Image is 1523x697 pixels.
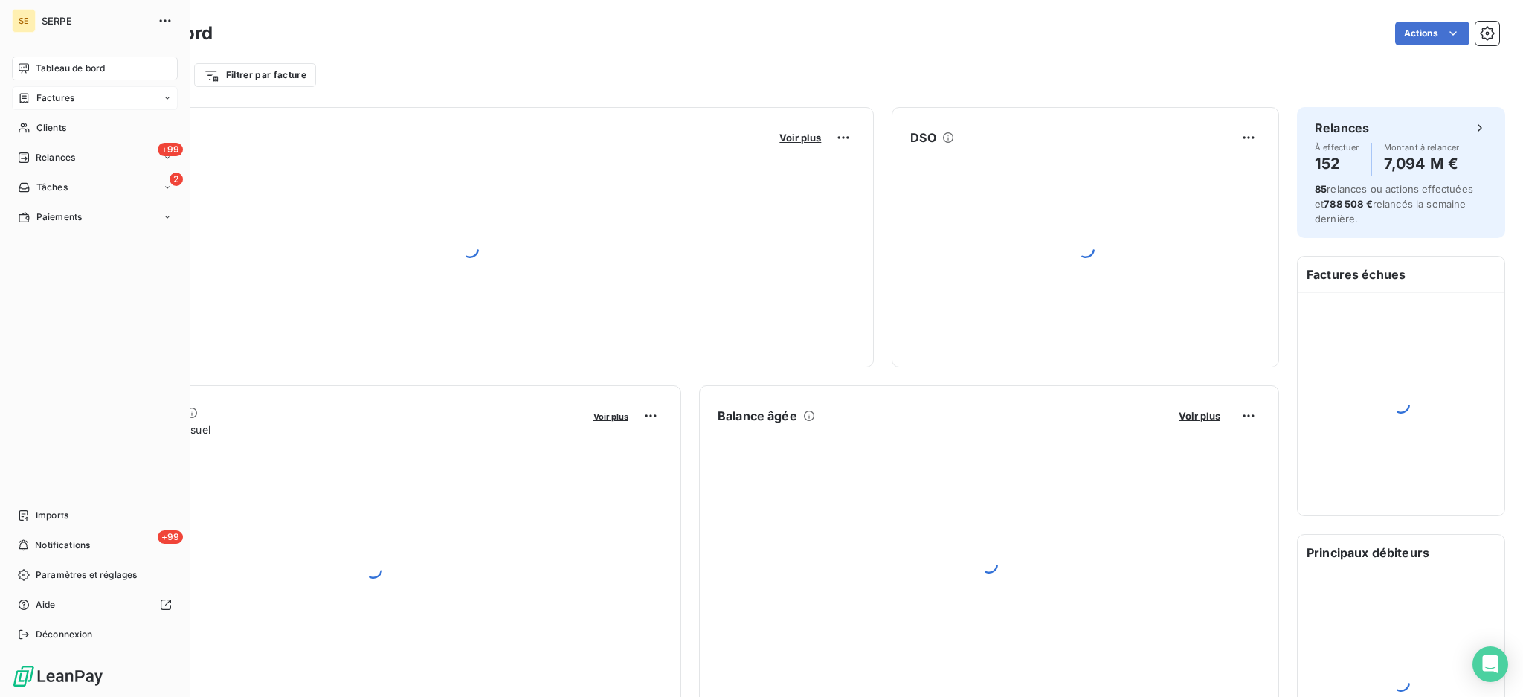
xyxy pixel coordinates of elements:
[1472,646,1508,682] div: Open Intercom Messenger
[1174,409,1225,423] button: Voir plus
[1315,183,1327,195] span: 85
[1324,198,1372,210] span: 788 508 €
[779,132,821,144] span: Voir plus
[1395,22,1469,45] button: Actions
[1384,152,1460,176] h4: 7,094 M €
[589,409,633,423] button: Voir plus
[170,173,183,186] span: 2
[158,143,183,156] span: +99
[593,411,628,422] span: Voir plus
[36,181,68,194] span: Tâches
[1315,183,1473,225] span: relances ou actions effectuées et relancés la semaine dernière.
[36,151,75,164] span: Relances
[36,598,56,611] span: Aide
[1315,119,1369,137] h6: Relances
[36,568,137,582] span: Paramètres et réglages
[84,422,583,437] span: Chiffre d'affaires mensuel
[35,539,90,552] span: Notifications
[42,15,149,27] span: SERPE
[36,628,93,641] span: Déconnexion
[194,63,316,87] button: Filtrer par facture
[1315,143,1359,152] span: À effectuer
[36,91,74,105] span: Factures
[158,530,183,544] span: +99
[36,121,66,135] span: Clients
[1179,410,1220,422] span: Voir plus
[12,664,104,688] img: Logo LeanPay
[1315,152,1359,176] h4: 152
[1384,143,1460,152] span: Montant à relancer
[12,593,178,617] a: Aide
[36,211,82,224] span: Paiements
[775,131,825,144] button: Voir plus
[36,509,68,522] span: Imports
[1298,535,1504,571] h6: Principaux débiteurs
[12,9,36,33] div: SE
[36,62,105,75] span: Tableau de bord
[718,407,797,425] h6: Balance âgée
[1298,257,1504,292] h6: Factures échues
[910,129,936,147] h6: DSO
